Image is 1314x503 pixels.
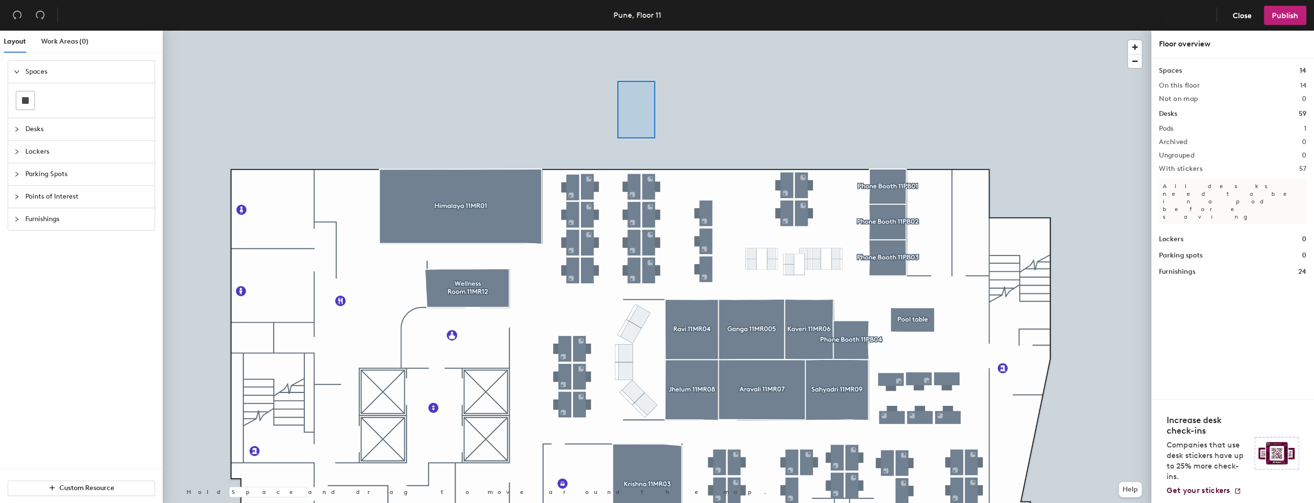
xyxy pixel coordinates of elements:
span: Layout [4,37,26,45]
div: Floor overview [1159,38,1306,50]
h4: Increase desk check-ins [1167,415,1249,436]
span: Lockers [25,141,149,163]
span: collapsed [14,216,20,222]
h1: Furnishings [1159,267,1195,277]
span: collapsed [14,194,20,200]
h2: On this floor [1159,82,1200,89]
h2: With stickers [1159,165,1203,173]
button: Custom Resource [8,481,155,496]
span: collapsed [14,126,20,132]
h2: 57 [1299,165,1306,173]
span: collapsed [14,171,20,177]
h2: Archived [1159,138,1187,146]
h1: 0 [1302,250,1306,261]
span: Close [1233,11,1252,20]
h1: Spaces [1159,66,1182,76]
button: Close [1225,6,1260,25]
span: Desks [25,118,149,140]
button: Undo (⌘ + Z) [8,6,27,25]
h2: Not on map [1159,95,1198,103]
h2: Ungrouped [1159,152,1194,159]
div: Pune, Floor 11 [613,9,661,21]
h1: Desks [1159,109,1177,119]
h2: 0 [1302,138,1306,146]
h1: 24 [1298,267,1306,277]
span: Parking Spots [25,163,149,185]
h1: 0 [1302,234,1306,245]
button: Publish [1264,6,1306,25]
h1: 14 [1300,66,1306,76]
span: Furnishings [25,208,149,230]
h2: 0 [1302,152,1306,159]
button: Redo (⌘ + ⇧ + Z) [31,6,50,25]
a: Get your stickers [1167,486,1241,495]
h2: 14 [1300,82,1306,89]
span: Custom Resource [59,484,114,492]
span: Spaces [25,61,149,83]
h1: 59 [1299,109,1306,119]
img: Sticker logo [1255,437,1299,469]
span: Work Areas (0) [41,37,89,45]
h2: 0 [1302,95,1306,103]
p: Companies that use desk stickers have up to 25% more check-ins. [1167,440,1249,482]
h2: 1 [1304,125,1306,133]
span: undo [12,10,22,20]
p: All desks need to be in a pod before saving [1159,179,1306,224]
button: Help [1119,482,1142,497]
span: collapsed [14,149,20,155]
h1: Lockers [1159,234,1183,245]
span: Get your stickers [1167,486,1230,495]
span: expanded [14,69,20,75]
span: Points of Interest [25,186,149,208]
h1: Parking spots [1159,250,1203,261]
span: Publish [1272,11,1298,20]
h2: Pods [1159,125,1173,133]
